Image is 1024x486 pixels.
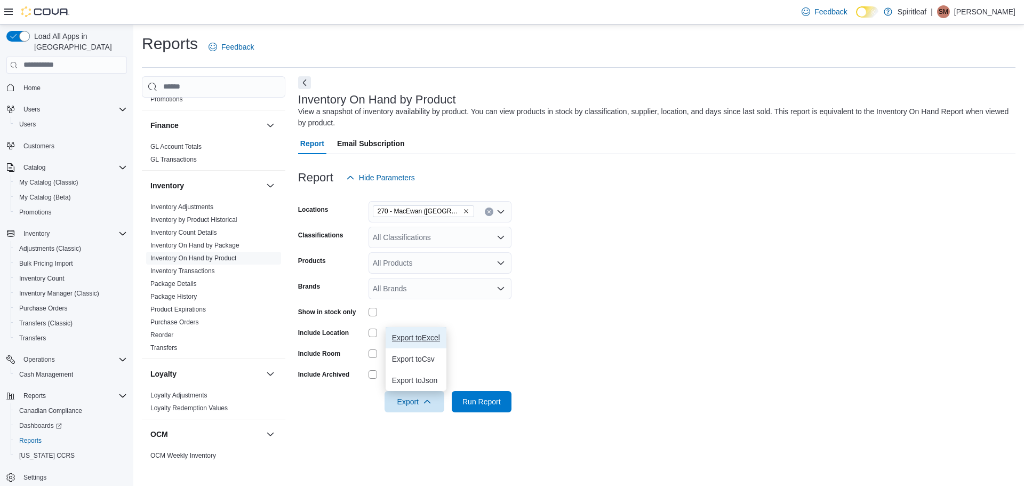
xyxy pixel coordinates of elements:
label: Show in stock only [298,308,356,316]
button: Open list of options [497,259,505,267]
button: OCM [264,428,277,441]
button: Transfers [11,331,131,346]
button: Clear input [485,208,493,216]
a: Package History [150,293,197,300]
span: Adjustments (Classic) [19,244,81,253]
span: Home [23,84,41,92]
span: Export to Excel [392,333,440,342]
label: Include Archived [298,370,349,379]
h1: Reports [142,33,198,54]
a: Package Details [150,280,197,288]
a: Inventory On Hand by Product [150,254,236,262]
span: Users [19,120,36,129]
a: Bulk Pricing Import [15,257,77,270]
button: Home [2,80,131,95]
h3: Inventory On Hand by Product [298,93,456,106]
div: View a snapshot of inventory availability by product. You can view products in stock by classific... [298,106,1010,129]
span: Loyalty Adjustments [150,391,207,400]
div: Finance [142,140,285,170]
a: Cash Management [15,368,77,381]
a: [US_STATE] CCRS [15,449,79,462]
span: Bulk Pricing Import [15,257,127,270]
span: Email Subscription [337,133,405,154]
h3: Loyalty [150,369,177,379]
a: Inventory Manager (Classic) [15,287,103,300]
span: Cash Management [15,368,127,381]
a: Customers [19,140,59,153]
span: Users [23,105,40,114]
h3: OCM [150,429,168,440]
a: Loyalty Adjustments [150,392,207,399]
label: Include Location [298,329,349,337]
span: Customers [23,142,54,150]
a: GL Transactions [150,156,197,163]
span: Load All Apps in [GEOGRAPHIC_DATA] [30,31,127,52]
button: Operations [19,353,59,366]
a: Canadian Compliance [15,404,86,417]
button: Catalog [2,160,131,175]
button: Users [11,117,131,132]
button: Bulk Pricing Import [11,256,131,271]
button: Loyalty [150,369,262,379]
button: Export toJson [386,370,446,391]
button: Settings [2,469,131,485]
a: Settings [19,471,51,484]
span: Inventory [19,227,127,240]
a: Inventory On Hand by Package [150,242,239,249]
span: Promotions [19,208,52,217]
span: Bulk Pricing Import [19,259,73,268]
span: Catalog [23,163,45,172]
span: Reports [15,434,127,447]
label: Brands [298,282,320,291]
span: Catalog [19,161,127,174]
h3: Finance [150,120,179,131]
a: Loyalty Redemption Values [150,404,228,412]
span: Operations [23,355,55,364]
button: Inventory Manager (Classic) [11,286,131,301]
span: Inventory Count [15,272,127,285]
span: Purchase Orders [15,302,127,315]
a: Product Expirations [150,306,206,313]
span: Settings [19,471,127,484]
span: Transfers [15,332,127,345]
span: Transfers [150,344,177,352]
span: Product Expirations [150,305,206,314]
span: My Catalog (Beta) [15,191,127,204]
span: Washington CCRS [15,449,127,462]
p: | [931,5,933,18]
button: Transfers (Classic) [11,316,131,331]
button: Open list of options [497,208,505,216]
span: Reports [19,389,127,402]
button: My Catalog (Beta) [11,190,131,205]
a: Reorder [150,331,173,339]
span: Inventory [23,229,50,238]
p: [PERSON_NAME] [954,5,1015,18]
span: Transfers (Classic) [19,319,73,328]
span: My Catalog (Beta) [19,193,71,202]
button: Next [298,76,311,89]
p: Spiritleaf [898,5,926,18]
a: Purchase Orders [150,318,199,326]
span: SM [939,5,948,18]
a: Inventory Transactions [150,267,215,275]
a: Dashboards [15,419,66,432]
button: Cash Management [11,367,131,382]
span: Transfers (Classic) [15,317,127,330]
span: Settings [23,473,46,482]
button: Adjustments (Classic) [11,241,131,256]
span: Inventory Adjustments [150,203,213,211]
span: Adjustments (Classic) [15,242,127,255]
button: My Catalog (Classic) [11,175,131,190]
div: OCM [142,449,285,466]
button: Reports [11,433,131,448]
button: [US_STATE] CCRS [11,448,131,463]
div: Inventory [142,201,285,358]
a: Transfers (Classic) [15,317,77,330]
span: Home [19,81,127,94]
span: Canadian Compliance [19,407,82,415]
button: Operations [2,352,131,367]
span: My Catalog (Classic) [19,178,78,187]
